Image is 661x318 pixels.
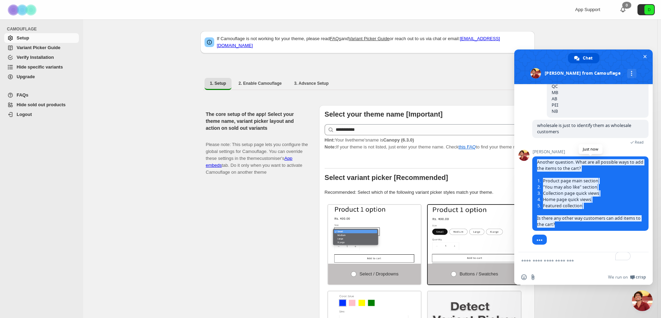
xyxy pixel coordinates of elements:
span: Featured collection [537,203,582,209]
img: Camouflage [6,0,40,19]
img: Select / Dropdowns [328,205,421,264]
a: Chat [568,53,599,63]
a: Close chat [632,290,653,311]
p: If your theme is not listed, just enter your theme name. Check to find your theme name. [325,137,529,151]
a: Logout [4,110,79,119]
a: Setup [4,33,79,43]
b: Select variant picker [Recommended] [325,174,448,181]
textarea: To enrich screen reader interactions, please activate Accessibility in Grammarly extension settings [521,252,632,270]
a: FAQs [4,90,79,100]
span: Avatar with initials D [644,5,654,15]
span: Home page quick views [537,197,591,203]
span: CAMOUFLAGE [7,26,80,32]
img: Buttons / Swatches [428,205,521,264]
span: Your live theme's name is [325,137,414,143]
a: We run onCrisp [608,274,646,280]
span: Crisp [636,274,646,280]
span: "You may also like" section [537,184,597,190]
span: Logout [17,112,32,117]
a: Variant Picker Guide [4,43,79,53]
a: Variant Picker Guide [348,36,389,41]
strong: Note: [325,144,336,149]
span: Select / Dropdowns [360,271,399,276]
span: Variant Picker Guide [17,45,60,50]
b: Select your theme name [Important] [325,110,443,118]
strong: Hint: [325,137,335,143]
span: Verify Installation [17,55,54,60]
span: Hide sold out products [17,102,66,107]
button: Avatar with initials D [637,4,655,15]
span: Collection page quick views [537,190,599,197]
span: 2. Enable Camouflage [238,81,282,86]
a: FAQs [330,36,341,41]
span: Close chat [641,53,649,60]
span: [PERSON_NAME] [532,149,649,154]
span: Insert an emoji [521,274,527,280]
h2: The core setup of the app! Select your theme name, variant picker layout and action on sold out v... [206,111,308,131]
strong: Canopy (6.3.0) [383,137,414,143]
span: 3. Advance Setup [294,81,329,86]
span: wholesale is just to identify them as wholesale customers [537,122,631,135]
a: Upgrade [4,72,79,82]
span: Setup [17,35,29,40]
div: 0 [622,2,631,9]
span: Read [635,140,644,145]
p: Please note: This setup page lets you configure the global settings for Camouflage. You can overr... [206,134,308,176]
span: Buttons / Swatches [460,271,498,276]
p: Recommended: Select which of the following variant picker styles match your theme. [325,189,529,196]
a: Hide sold out products [4,100,79,110]
span: Another question. What are all possible ways to add the items to the cart? Is there any other way... [537,159,643,227]
a: 0 [619,6,626,13]
a: this FAQ [459,144,476,149]
span: Product page main section [537,178,598,184]
span: We run on [608,274,628,280]
span: FAQs [17,92,28,98]
a: Hide specific variants [4,62,79,72]
a: Verify Installation [4,53,79,62]
p: If Camouflage is not working for your theme, please read and or reach out to us via chat or email: [217,35,531,49]
span: exactly so for variants in products we use ON ST QC MB AB PEI NB [552,71,644,114]
span: Upgrade [17,74,35,79]
span: 1. Setup [210,81,226,86]
span: App Support [575,7,600,12]
text: D [648,8,651,12]
span: Hide specific variants [17,64,63,70]
span: Send a file [530,274,536,280]
span: Chat [583,53,592,63]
